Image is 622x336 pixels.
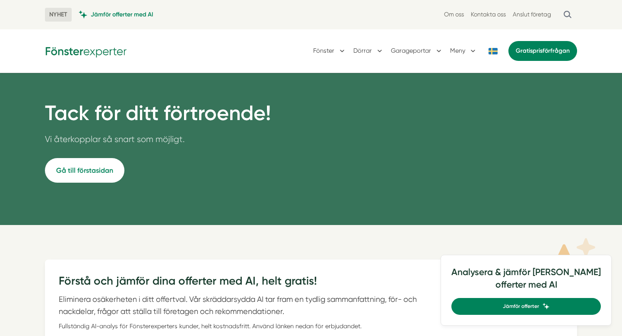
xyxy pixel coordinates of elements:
a: Gratisprisförfrågan [508,41,577,61]
span: Gratis [516,47,533,54]
button: Dörrar [353,40,384,62]
a: Kontakta oss [471,10,506,19]
button: Garageportar [391,40,443,62]
a: Jämför offerter [451,298,601,315]
button: Öppna sök [558,7,577,22]
a: Jämför offerter med AI [79,10,153,19]
div: Fullständig AI-analys för Fönsterexperters kunder, helt kostnadsfritt. Använd länken nedan för er... [59,322,435,330]
button: Meny [450,40,477,62]
span: Jämför offerter med AI [91,10,153,19]
span: Jämför offerter [503,302,539,311]
button: Fönster [313,40,346,62]
p: Eliminera osäkerheten i ditt offertval. Vår skräddarsydda AI tar fram en tydlig sammanfattning, f... [59,293,435,317]
h4: Analysera & jämför [PERSON_NAME] offerter med AI [451,266,601,298]
h3: Förstå och jämför dina offerter med AI, helt gratis! [59,273,435,293]
span: NYHET [45,8,72,22]
a: Anslut företag [513,10,551,19]
img: Fönsterexperter Logotyp [45,44,127,57]
a: Gå till förstasidan [45,158,124,183]
a: Om oss [444,10,464,19]
p: Vi återkopplar så snart som möjligt. [45,133,271,150]
h1: Tack för ditt förtroende! [45,101,271,133]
